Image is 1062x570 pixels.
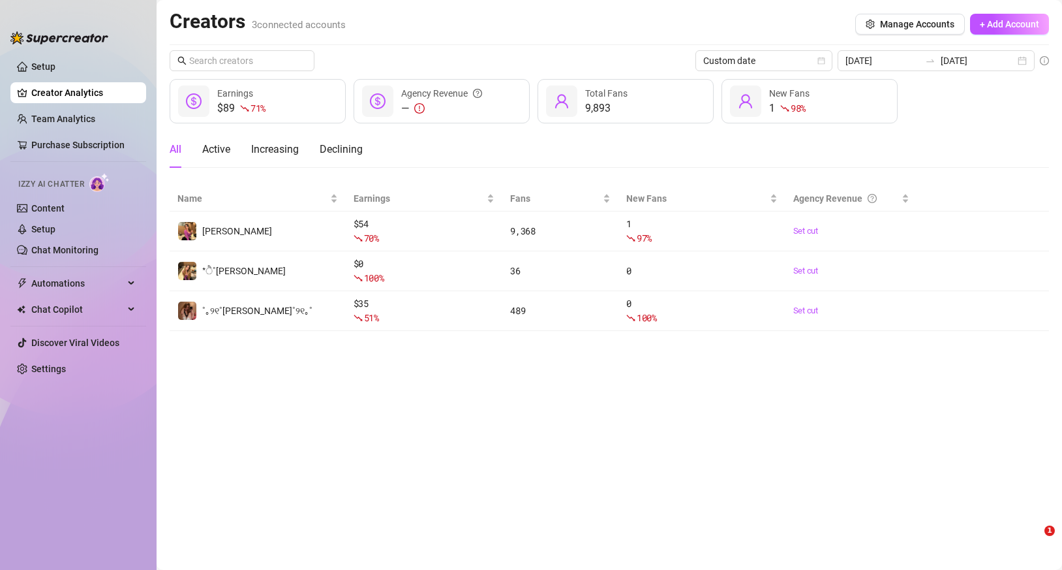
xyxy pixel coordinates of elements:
[941,54,1015,68] input: End date
[250,102,265,114] span: 71 %
[637,311,657,324] span: 100 %
[202,306,312,316] span: ˚｡୨୧˚[PERSON_NAME]˚୨୧｡˚
[31,224,55,234] a: Setup
[510,264,611,278] div: 36
[817,57,825,65] span: calendar
[17,305,25,314] img: Chat Copilot
[170,186,346,212] th: Name
[626,234,635,243] span: fall
[793,264,909,277] a: Set cut
[364,311,379,324] span: 51 %
[364,272,384,284] span: 100 %
[618,186,785,212] th: New Fans
[510,304,611,318] div: 489
[703,51,825,71] span: Custom date
[202,142,230,157] div: Active
[866,20,875,29] span: setting
[354,257,495,285] div: $ 0
[31,114,95,124] a: Team Analytics
[89,173,110,192] img: AI Chatter
[793,191,899,206] div: Agency Revenue
[970,14,1049,35] button: + Add Account
[354,217,495,245] div: $ 54
[217,88,253,99] span: Earnings
[354,274,363,283] span: fall
[31,135,136,155] a: Purchase Subscription
[251,142,299,157] div: Increasing
[925,55,935,66] span: swap-right
[31,61,55,72] a: Setup
[178,302,196,320] img: ˚｡୨୧˚Quinn˚୨୧｡˚
[880,19,954,29] span: Manage Accounts
[401,101,482,116] div: —
[320,142,363,157] div: Declining
[354,313,363,323] span: fall
[868,191,877,206] span: question-circle
[510,224,611,238] div: 9,368
[626,296,778,325] div: 0
[626,313,635,323] span: fall
[252,19,346,31] span: 3 connected accounts
[554,93,569,109] span: user
[793,225,909,238] a: Set cut
[585,88,628,99] span: Total Fans
[626,217,778,245] div: 1
[178,222,196,240] img: Daniela
[473,86,482,101] span: question-circle
[178,262,196,280] img: *ੈ˚daniela*ੈ
[354,234,363,243] span: fall
[354,191,485,206] span: Earnings
[31,245,99,255] a: Chat Monitoring
[177,191,327,206] span: Name
[346,186,503,212] th: Earnings
[31,364,66,374] a: Settings
[202,226,272,236] span: [PERSON_NAME]
[980,19,1039,29] span: + Add Account
[414,103,425,114] span: exclamation-circle
[845,54,920,68] input: Start date
[769,88,810,99] span: New Fans
[1040,56,1049,65] span: info-circle
[626,191,767,206] span: New Fans
[31,338,119,348] a: Discover Viral Videos
[354,296,495,325] div: $ 35
[1044,526,1055,536] span: 1
[177,56,187,65] span: search
[780,104,789,113] span: fall
[1018,526,1049,557] iframe: Intercom live chat
[240,104,249,113] span: fall
[370,93,386,109] span: dollar-circle
[637,232,652,244] span: 97 %
[401,86,482,101] div: Agency Revenue
[17,278,27,289] span: thunderbolt
[502,186,618,212] th: Fans
[738,93,753,109] span: user
[626,264,778,278] div: 0
[855,14,965,35] button: Manage Accounts
[364,232,379,244] span: 70 %
[31,82,136,103] a: Creator Analytics
[217,101,265,116] div: $89
[925,55,935,66] span: to
[10,31,108,44] img: logo-BBDzfeDw.svg
[31,203,65,214] a: Content
[510,191,600,206] span: Fans
[769,101,810,116] div: 1
[585,101,628,116] div: 9,893
[189,54,296,68] input: Search creators
[170,142,181,157] div: All
[202,266,286,276] span: *ੈ˚[PERSON_NAME]
[31,299,124,320] span: Chat Copilot
[791,102,806,114] span: 98 %
[31,273,124,294] span: Automations
[18,178,84,191] span: Izzy AI Chatter
[170,9,346,34] h2: Creators
[186,93,202,109] span: dollar-circle
[793,304,909,317] a: Set cut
